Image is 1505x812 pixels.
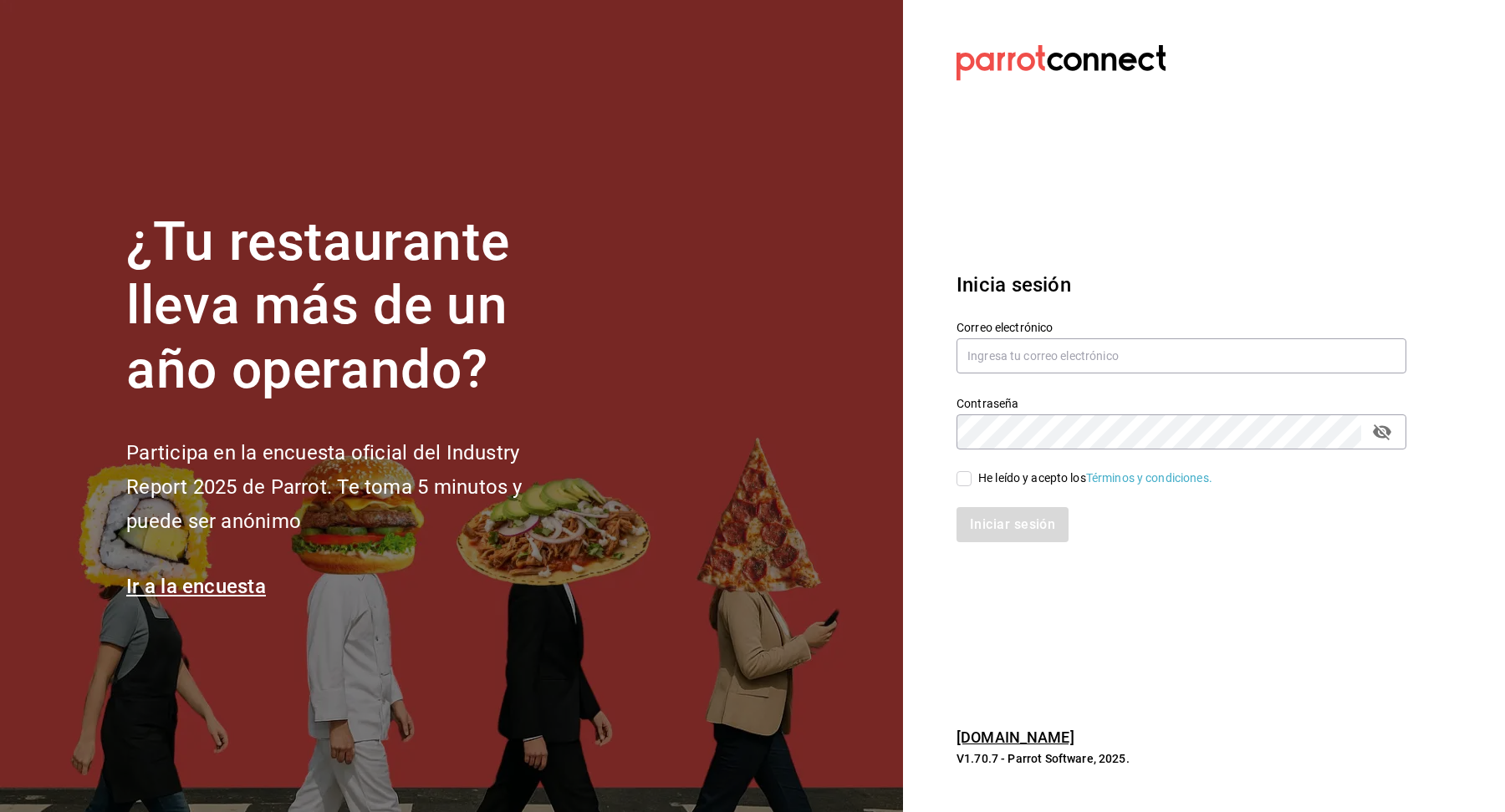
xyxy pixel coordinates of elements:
h2: Participa en la encuesta oficial del Industry Report 2025 de Parrot. Te toma 5 minutos y puede se... [126,436,578,538]
h3: Inicia sesión [957,270,1406,300]
input: Ingresa tu correo electrónico [957,338,1406,373]
label: Contraseña [957,397,1406,409]
button: passwordField [1368,418,1396,446]
a: Ir a la encuesta [126,575,266,598]
a: [DOMAIN_NAME] [957,728,1074,746]
div: He leído y acepto los [978,469,1212,487]
a: Términos y condiciones. [1086,471,1212,485]
p: V1.70.7 - Parrot Software, 2025. [957,750,1406,767]
h1: ¿Tu restaurante lleva más de un año operando? [126,211,578,403]
label: Correo electrónico [957,321,1406,332]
